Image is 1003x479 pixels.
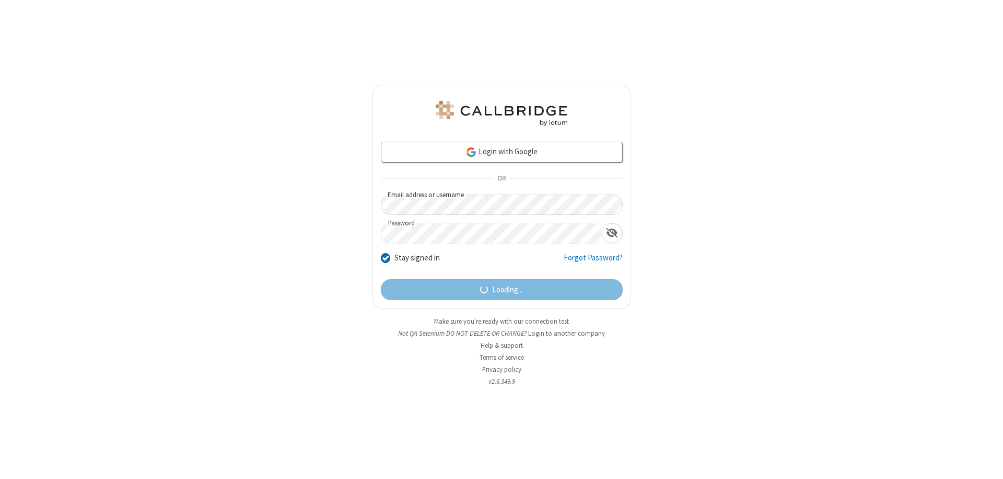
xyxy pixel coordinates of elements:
a: Help & support [481,341,523,350]
input: Email address or username [381,195,623,215]
button: Loading... [381,279,623,300]
div: Show password [602,223,622,243]
a: Terms of service [480,353,524,362]
li: v2.6.349.9 [372,377,631,386]
button: Login to another company [528,328,605,338]
img: google-icon.png [465,146,477,158]
label: Stay signed in [394,252,440,264]
img: QA Selenium DO NOT DELETE OR CHANGE [434,101,569,126]
span: Loading... [492,284,523,296]
li: Not QA Selenium DO NOT DELETE OR CHANGE? [372,328,631,338]
a: Privacy policy [482,365,521,374]
span: OR [493,172,510,186]
a: Forgot Password? [564,252,623,272]
input: Password [381,223,602,244]
a: Make sure you're ready with our connection test [434,317,569,326]
a: Login with Google [381,142,623,163]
